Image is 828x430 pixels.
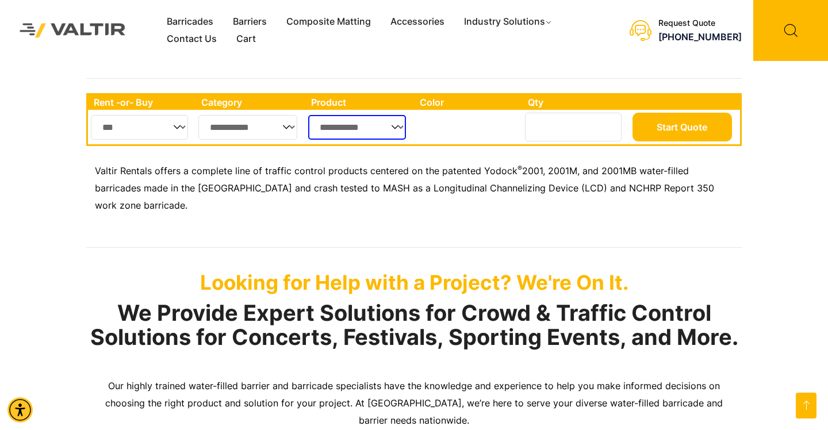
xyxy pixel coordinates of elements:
a: Industry Solutions [454,13,563,30]
button: Start Quote [632,113,732,141]
sup: ® [517,164,522,172]
select: Single select [308,115,406,140]
a: Composite Matting [277,13,381,30]
div: Accessibility Menu [7,397,33,423]
a: Barricades [157,13,223,30]
a: Contact Us [157,30,227,48]
select: Single select [91,115,188,140]
p: Looking for Help with a Project? We're On It. [86,270,742,294]
input: Number [525,113,622,141]
th: Rent -or- Buy [88,95,195,110]
span: Valtir Rentals offers a complete line of traffic control products centered on the patented Yodock [95,165,517,176]
a: Open this option [796,393,816,419]
a: Cart [227,30,266,48]
a: Barriers [223,13,277,30]
th: Category [195,95,305,110]
p: Our highly trained water-filled barrier and barricade specialists have the knowledge and experien... [95,378,733,429]
th: Qty [522,95,630,110]
h2: We Provide Expert Solutions for Crowd & Traffic Control Solutions for Concerts, Festivals, Sporti... [86,301,742,350]
select: Single select [198,115,297,140]
span: 2001, 2001M, and 2001MB water-filled barricades made in the [GEOGRAPHIC_DATA] and crash tested to... [95,165,714,211]
th: Color [414,95,522,110]
a: Accessories [381,13,454,30]
th: Product [305,95,414,110]
div: Request Quote [658,18,742,28]
img: Valtir Rentals [9,12,137,48]
a: call (888) 496-3625 [658,31,742,43]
